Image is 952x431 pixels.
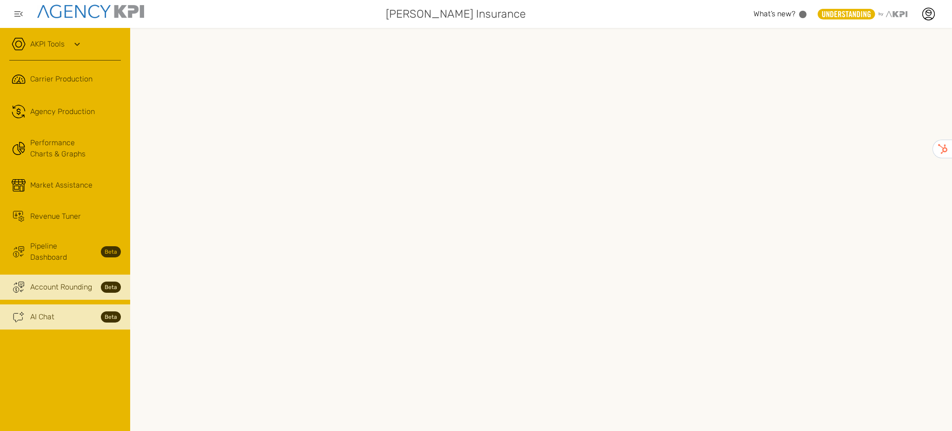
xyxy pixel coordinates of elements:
[30,311,54,323] span: AI Chat
[30,74,93,85] span: Carrier Production
[101,282,121,293] strong: Beta
[30,180,93,191] span: Market Assistance
[101,246,121,257] strong: Beta
[101,311,121,323] strong: Beta
[386,6,526,22] span: [PERSON_NAME] Insurance
[754,9,795,18] span: What’s new?
[30,211,81,222] span: Revenue Tuner
[30,106,95,117] span: Agency Production
[30,282,92,293] span: Account Rounding
[37,5,144,18] img: agencykpi-logo-550x69-2d9e3fa8.png
[30,241,95,263] span: Pipeline Dashboard
[30,39,65,50] a: AKPI Tools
